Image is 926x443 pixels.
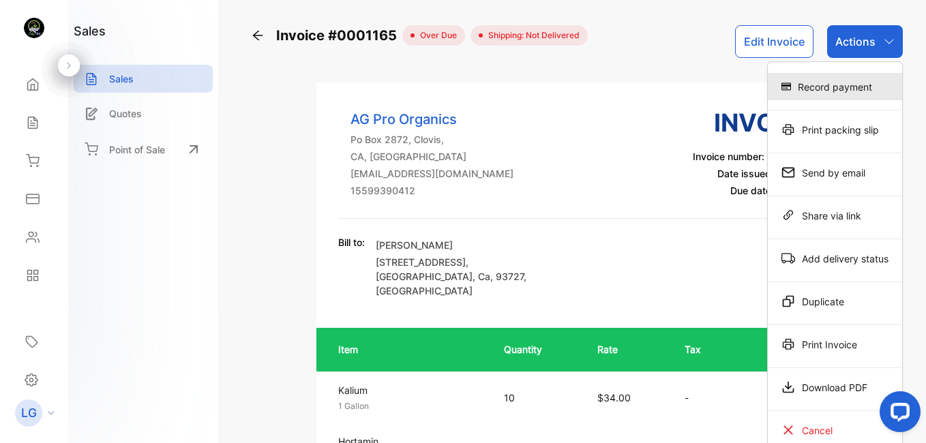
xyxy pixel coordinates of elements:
[835,33,876,50] p: Actions
[685,342,720,356] p: Tax
[504,391,571,405] p: 10
[74,22,106,40] h1: sales
[693,151,764,162] span: Invoice number:
[109,72,134,86] p: Sales
[597,392,631,403] span: $34.00
[730,185,774,196] span: Due date:
[869,386,926,443] iframe: LiveChat chat widget
[768,288,902,315] div: Duplicate
[768,373,902,401] div: Download PDF
[768,73,902,100] div: Record payment
[768,331,902,358] div: Print Invoice
[415,29,457,42] span: over due
[350,132,513,147] p: Po Box 2872, Clovis,
[350,149,513,164] p: CA, [GEOGRAPHIC_DATA]
[109,106,142,121] p: Quotes
[473,271,490,282] span: , Ca
[685,391,720,405] p: -
[827,25,903,58] button: Actions
[768,202,902,229] div: Share via link
[768,245,902,272] div: Add delivery status
[338,342,477,356] p: Item
[350,109,513,129] p: AG Pro Organics
[74,100,213,127] a: Quotes
[74,134,213,164] a: Point of Sale
[483,29,580,42] span: Shipping: Not Delivered
[338,383,479,397] p: Kalium
[338,235,365,249] p: Bill to:
[768,159,902,186] div: Send by email
[504,342,571,356] p: Quantity
[376,256,466,268] span: [STREET_ADDRESS]
[747,342,816,356] p: Amount
[768,116,902,143] div: Print packing slip
[350,166,513,181] p: [EMAIL_ADDRESS][DOMAIN_NAME]
[276,25,402,46] span: Invoice #0001165
[350,183,513,198] p: 15599390412
[74,65,213,93] a: Sales
[21,404,37,422] p: LG
[490,271,524,282] span: , 93727
[376,238,533,252] p: [PERSON_NAME]
[338,400,479,412] p: 1 Gallon
[597,342,657,356] p: Rate
[717,168,774,179] span: Date issued:
[693,104,816,141] h3: Invoice
[24,18,44,38] img: logo
[735,25,813,58] button: Edit Invoice
[109,142,165,157] p: Point of Sale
